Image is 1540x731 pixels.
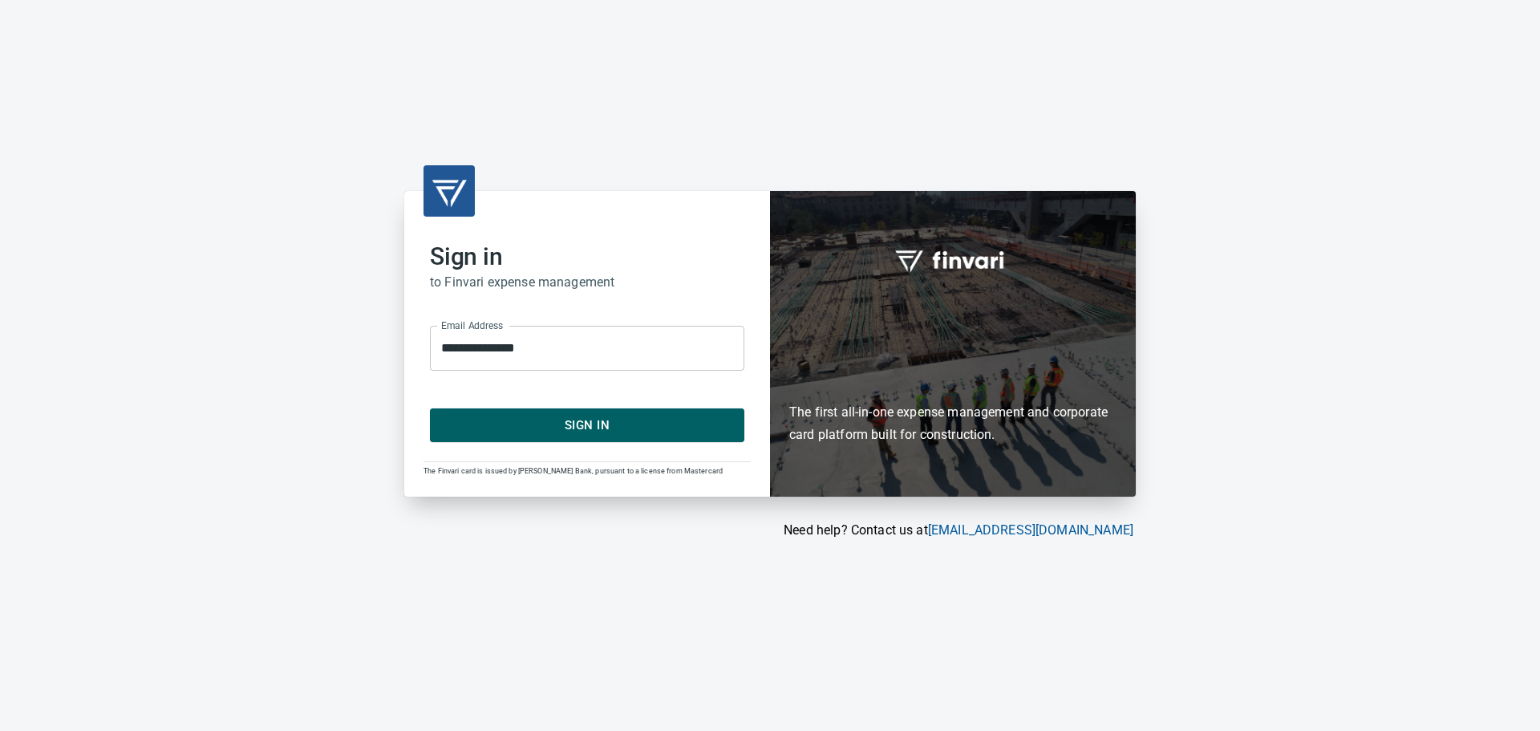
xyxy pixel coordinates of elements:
img: fullword_logo_white.png [893,242,1013,278]
img: transparent_logo.png [430,172,468,210]
h2: Sign in [430,242,744,271]
h6: The first all-in-one expense management and corporate card platform built for construction. [789,309,1116,447]
span: Sign In [448,415,727,436]
a: [EMAIL_ADDRESS][DOMAIN_NAME] [928,522,1133,538]
button: Sign In [430,408,744,442]
h6: to Finvari expense management [430,271,744,294]
span: The Finvari card is issued by [PERSON_NAME] Bank, pursuant to a license from Mastercard [423,467,723,475]
p: Need help? Contact us at [404,521,1133,540]
div: Finvari [770,191,1136,497]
